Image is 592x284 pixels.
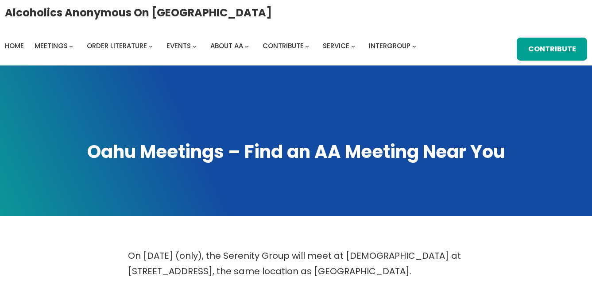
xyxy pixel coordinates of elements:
[245,44,249,48] button: About AA submenu
[149,44,153,48] button: Order Literature submenu
[35,41,68,50] span: Meetings
[5,41,24,50] span: Home
[369,40,410,52] a: Intergroup
[263,41,304,50] span: Contribute
[5,3,272,22] a: Alcoholics Anonymous on [GEOGRAPHIC_DATA]
[5,40,419,52] nav: Intergroup
[166,41,191,50] span: Events
[166,40,191,52] a: Events
[210,40,243,52] a: About AA
[263,40,304,52] a: Contribute
[9,140,583,164] h1: Oahu Meetings – Find an AA Meeting Near You
[193,44,197,48] button: Events submenu
[517,38,587,61] a: Contribute
[210,41,243,50] span: About AA
[412,44,416,48] button: Intergroup submenu
[5,40,24,52] a: Home
[128,248,464,279] p: On [DATE] (only), the Serenity Group will meet at [DEMOGRAPHIC_DATA] at [STREET_ADDRESS], the sam...
[323,40,349,52] a: Service
[305,44,309,48] button: Contribute submenu
[69,44,73,48] button: Meetings submenu
[351,44,355,48] button: Service submenu
[87,41,147,50] span: Order Literature
[35,40,68,52] a: Meetings
[369,41,410,50] span: Intergroup
[323,41,349,50] span: Service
